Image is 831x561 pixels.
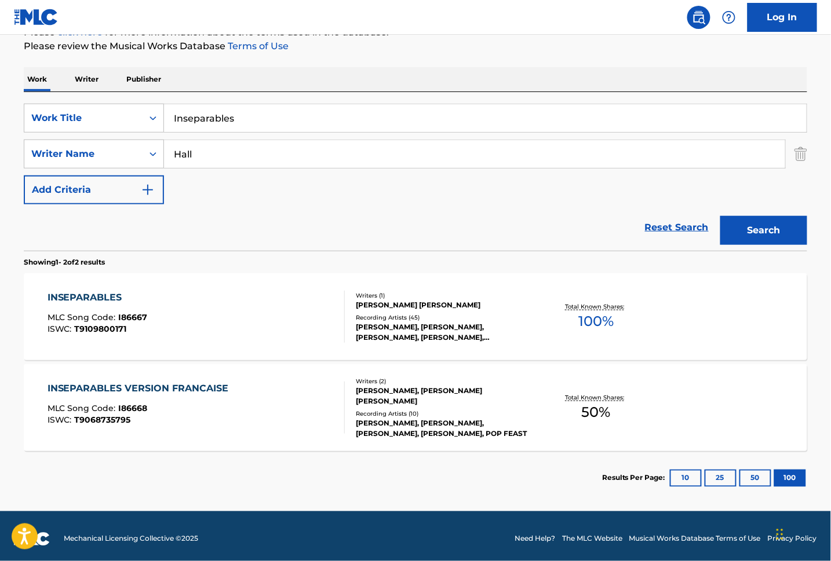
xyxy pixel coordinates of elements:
[225,41,289,52] a: Terms of Use
[123,67,165,91] p: Publisher
[14,9,59,25] img: MLC Logo
[48,291,148,305] div: INSEPARABLES
[692,10,706,24] img: search
[24,67,50,91] p: Work
[24,364,807,451] a: INSEPARABLES VERSION FRANCAISEMLC Song Code:I86668ISWC:T9068735795Writers (2)[PERSON_NAME], [PERS...
[639,215,715,240] a: Reset Search
[777,517,783,552] div: Drag
[562,534,622,544] a: The MLC Website
[119,312,148,322] span: I86667
[565,302,627,311] p: Total Known Shares:
[670,470,702,487] button: 10
[75,415,131,425] span: T9068735795
[119,403,148,413] span: I86668
[356,313,531,322] div: Recording Artists ( 45 )
[720,216,807,245] button: Search
[748,3,817,32] a: Log In
[705,470,737,487] button: 25
[48,312,119,322] span: MLC Song Code :
[71,67,102,91] p: Writer
[24,39,807,53] p: Please review the Musical Works Database
[565,393,627,402] p: Total Known Shares:
[356,409,531,418] div: Recording Artists ( 10 )
[356,322,531,343] div: [PERSON_NAME], [PERSON_NAME], [PERSON_NAME], [PERSON_NAME], [PERSON_NAME]
[75,324,127,334] span: T9109800171
[48,324,75,334] span: ISWC :
[687,6,710,29] a: Public Search
[739,470,771,487] button: 50
[24,104,807,251] form: Search Form
[602,473,668,483] p: Results Per Page:
[578,311,614,332] span: 100 %
[48,415,75,425] span: ISWC :
[24,175,164,204] button: Add Criteria
[48,382,235,395] div: INSEPARABLES VERSION FRANCAISE
[24,273,807,360] a: INSEPARABLESMLC Song Code:I86667ISWC:T9109800171Writers (1)[PERSON_NAME] [PERSON_NAME]Recording A...
[768,534,817,544] a: Privacy Policy
[356,386,531,406] div: [PERSON_NAME], [PERSON_NAME] [PERSON_NAME]
[356,418,531,439] div: [PERSON_NAME], [PERSON_NAME], [PERSON_NAME], [PERSON_NAME], POP FEAST
[31,111,136,125] div: Work Title
[774,470,806,487] button: 100
[31,147,136,161] div: Writer Name
[356,300,531,310] div: [PERSON_NAME] [PERSON_NAME]
[356,291,531,300] div: Writers ( 1 )
[717,6,741,29] div: Help
[141,183,155,197] img: 9d2ae6d4665cec9f34b9.svg
[515,534,555,544] a: Need Help?
[582,402,611,423] span: 50 %
[773,505,831,561] iframe: Chat Widget
[629,534,761,544] a: Musical Works Database Terms of Use
[48,403,119,413] span: MLC Song Code :
[24,257,105,267] p: Showing 1 - 2 of 2 results
[64,534,198,544] span: Mechanical Licensing Collective © 2025
[722,10,736,24] img: help
[356,377,531,386] div: Writers ( 2 )
[794,140,807,168] img: Delete Criterion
